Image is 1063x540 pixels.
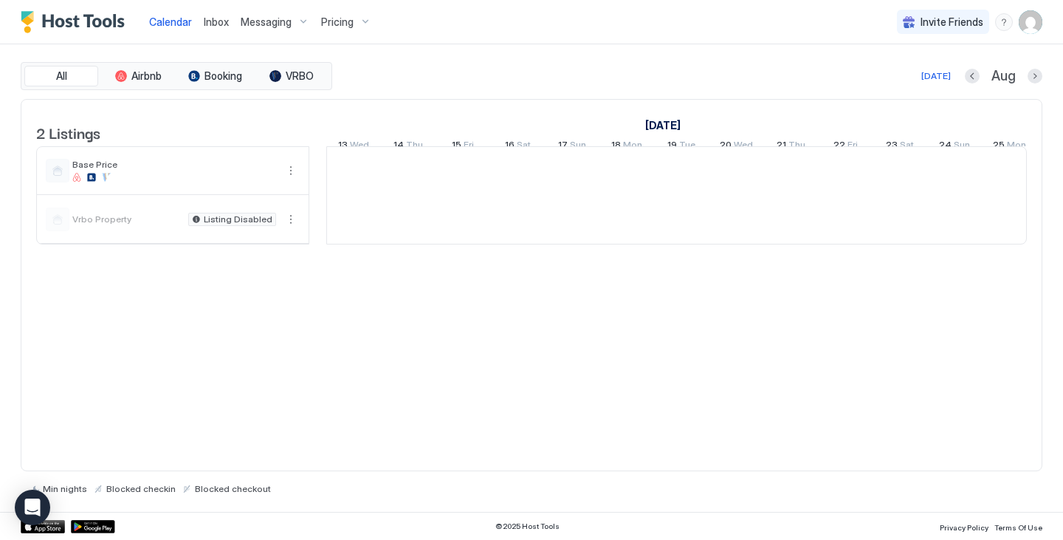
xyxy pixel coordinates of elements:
[886,139,898,154] span: 23
[393,139,404,154] span: 14
[994,519,1042,534] a: Terms Of Use
[72,213,182,225] span: Vrbo Property
[282,162,300,180] div: menu
[464,139,474,154] span: Fri
[505,139,515,154] span: 16
[935,136,974,157] a: August 24, 2025
[777,139,786,154] span: 21
[106,483,176,494] span: Blocked checkin
[1028,69,1042,83] button: Next month
[21,62,332,90] div: tab-group
[204,16,229,28] span: Inbox
[178,66,252,86] button: Booking
[716,136,757,157] a: August 20, 2025
[501,136,534,157] a: August 16, 2025
[554,136,590,157] a: August 17, 2025
[679,139,695,154] span: Tue
[773,136,809,157] a: August 21, 2025
[282,162,300,180] button: More options
[989,136,1030,157] a: August 25, 2025
[847,139,858,154] span: Fri
[101,66,175,86] button: Airbnb
[282,211,300,228] button: More options
[921,69,951,83] div: [DATE]
[24,66,98,86] button: All
[954,139,970,154] span: Sun
[334,136,373,157] a: August 13, 2025
[495,522,560,531] span: © 2025 Host Tools
[204,14,229,30] a: Inbox
[338,139,348,154] span: 13
[241,16,292,29] span: Messaging
[149,14,192,30] a: Calendar
[965,69,980,83] button: Previous month
[204,69,242,83] span: Booking
[995,13,1013,31] div: menu
[734,139,753,154] span: Wed
[21,520,65,533] a: App Store
[611,139,621,154] span: 18
[830,136,861,157] a: August 22, 2025
[72,159,276,170] span: Base Price
[921,16,983,29] span: Invite Friends
[667,139,677,154] span: 19
[641,115,684,136] a: August 13, 2025
[43,483,87,494] span: Min nights
[993,139,1005,154] span: 25
[255,66,328,86] button: VRBO
[149,16,192,28] span: Calendar
[919,67,953,85] button: [DATE]
[1019,10,1042,34] div: User profile
[15,490,50,525] div: Open Intercom Messenger
[350,139,369,154] span: Wed
[321,16,354,29] span: Pricing
[939,139,952,154] span: 24
[71,520,115,533] a: Google Play Store
[36,121,100,143] span: 2 Listings
[282,211,300,228] div: menu
[570,139,586,154] span: Sun
[452,139,461,154] span: 15
[131,69,162,83] span: Airbnb
[991,68,1016,85] span: Aug
[448,136,478,157] a: August 15, 2025
[558,139,568,154] span: 17
[664,136,699,157] a: August 19, 2025
[994,523,1042,532] span: Terms Of Use
[608,136,646,157] a: August 18, 2025
[623,139,642,154] span: Mon
[720,139,732,154] span: 20
[286,69,314,83] span: VRBO
[940,523,988,532] span: Privacy Policy
[882,136,918,157] a: August 23, 2025
[940,519,988,534] a: Privacy Policy
[517,139,531,154] span: Sat
[56,69,67,83] span: All
[900,139,914,154] span: Sat
[1007,139,1026,154] span: Mon
[21,11,131,33] a: Host Tools Logo
[195,483,271,494] span: Blocked checkout
[390,136,427,157] a: August 14, 2025
[833,139,845,154] span: 22
[788,139,805,154] span: Thu
[406,139,423,154] span: Thu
